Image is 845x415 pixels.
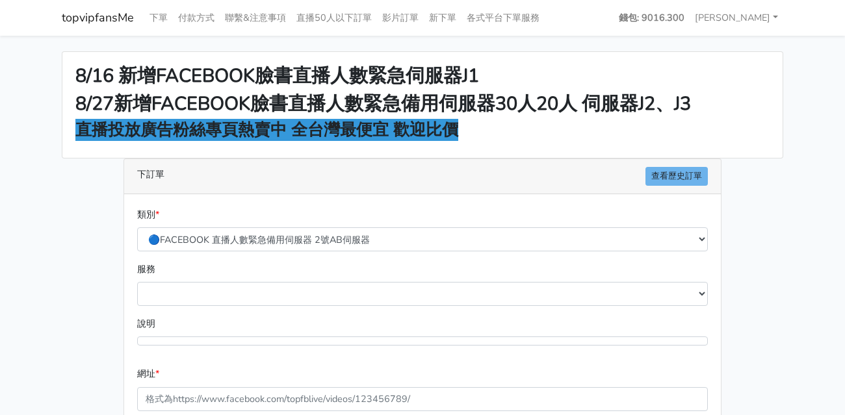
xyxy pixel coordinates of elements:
strong: 8/27新增FACEBOOK臉書直播人數緊急備用伺服器30人20人 伺服器J2、J3 [75,91,691,116]
a: topvipfansMe [62,5,134,31]
label: 類別 [137,207,159,222]
label: 網址 [137,366,159,381]
a: 直播50人以下訂單 [291,5,377,31]
strong: 錢包: 9016.300 [619,11,684,24]
a: [PERSON_NAME] [690,5,783,31]
a: 查看歷史訂單 [645,167,708,186]
label: 說明 [137,316,155,331]
strong: 直播投放廣告粉絲專頁熱賣中 全台灣最便宜 歡迎比價 [75,119,458,141]
a: 新下單 [424,5,461,31]
a: 各式平台下單服務 [461,5,545,31]
input: 格式為https://www.facebook.com/topfblive/videos/123456789/ [137,387,708,411]
strong: 8/16 新增FACEBOOK臉書直播人數緊急伺服器J1 [75,63,479,88]
label: 服務 [137,262,155,277]
a: 付款方式 [173,5,220,31]
a: 影片訂單 [377,5,424,31]
a: 錢包: 9016.300 [614,5,690,31]
div: 下訂單 [124,159,721,194]
a: 下單 [144,5,173,31]
a: 聯繫&注意事項 [220,5,291,31]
